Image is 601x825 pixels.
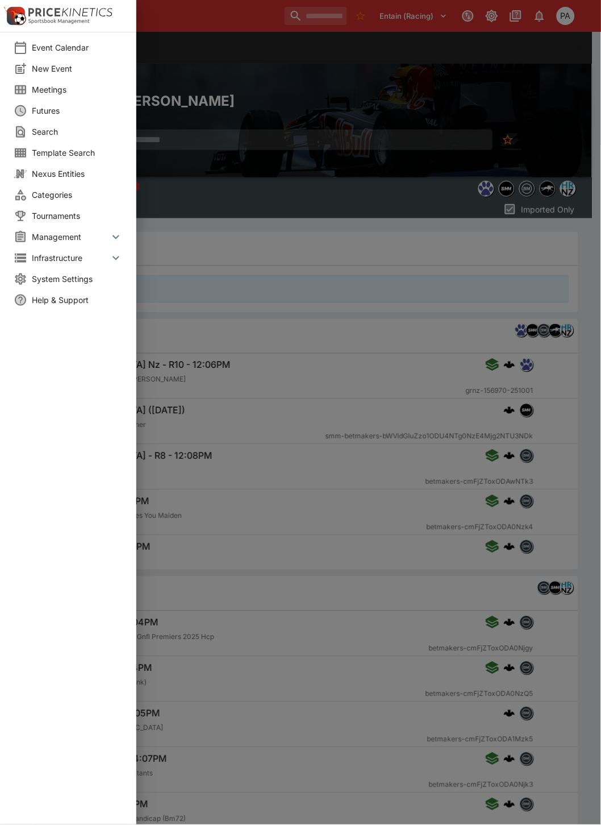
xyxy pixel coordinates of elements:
[3,5,26,27] img: PriceKinetics Logo
[32,252,109,264] span: Infrastructure
[32,42,123,53] span: Event Calendar
[32,105,123,117] span: Futures
[32,231,109,243] span: Management
[32,210,123,222] span: Tournaments
[32,63,123,74] span: New Event
[32,273,123,285] span: System Settings
[32,147,123,159] span: Template Search
[28,8,112,16] img: PriceKinetics
[32,126,123,138] span: Search
[32,189,123,201] span: Categories
[32,84,123,96] span: Meetings
[32,294,123,306] span: Help & Support
[32,168,123,180] span: Nexus Entities
[28,19,90,24] img: Sportsbook Management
